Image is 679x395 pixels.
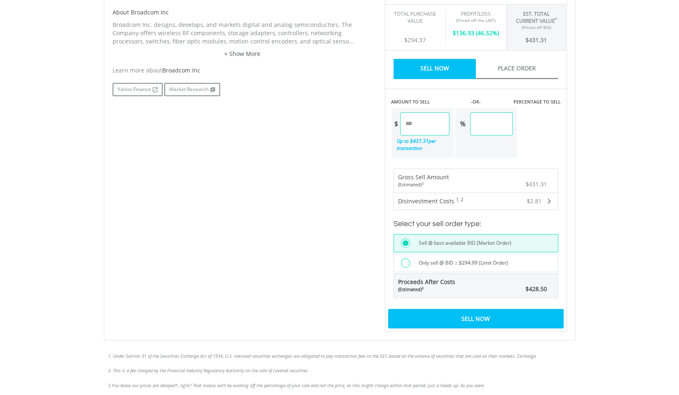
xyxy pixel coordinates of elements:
label: -OR- [470,99,480,105]
h3: Select your sell order type: [393,218,558,230]
a: Market Research [164,83,220,96]
div: Est. Total Current Value [513,10,560,24]
div: Sell Now [388,309,564,328]
span: $428.50 [525,285,547,293]
label: Sell @ best available BID (Market Order) [414,238,511,248]
p: Broadcom Inc. designs, develops, and markets digital and analog semiconductors. The Company offer... [113,21,372,46]
div: Total Purchase Value [391,10,439,24]
sup: 3 [422,286,424,290]
div: (Estimated) [398,286,455,293]
a: + Show More [113,50,372,58]
h5: About Broadcom Inc [113,8,372,17]
a: Place Order [476,59,558,79]
span: $294.37 [404,36,426,44]
label: PERCENTAGE TO SELL [513,99,560,105]
a: Yahoo Finance [113,83,163,96]
div: (Priced off the LAST) [452,17,500,23]
li: 2. This is a fee charged by the Financial Industry Regulatory Authority on the sale of covered se... [108,367,571,374]
sup: 1, 2 [456,197,463,202]
div: Gross Sell Amount [398,173,449,188]
span: Broadcom Inc [162,66,200,74]
li: 1. Under Section 31 of the Securities Exchange Act of 1934, U.S. national securities exchanges ar... [108,353,571,359]
span: 431.31 [413,137,429,145]
span: $2.81 [527,197,542,205]
div: $ [392,112,400,135]
span: Disinvestment Costs [398,197,454,205]
div: $ [452,23,500,37]
div: Profit/Loss [452,10,500,17]
span: You know our prices are delayed*, right? That means we’ll be working off the percentage of your s... [112,382,485,388]
div: Learn more about [113,66,372,75]
div: % [455,112,470,135]
span: $431.31 [525,180,547,188]
label: AMOUNT TO SELL [391,99,430,105]
sup: 3 [422,181,424,185]
span: 136.93 (46.52%) [456,29,499,37]
a: Sell Now [393,59,476,79]
li: 3. [108,382,571,389]
div: Up to $ per transaction [392,135,449,154]
div: (Priced off BID) [513,24,560,30]
div: (Estimated) [398,181,449,188]
label: Only sell @ BID ≥ $294.99 (Limit Order) [414,258,508,267]
div: $ [513,30,560,44]
span: Proceeds After Costs [398,278,455,293]
span: 431.31 [529,36,547,44]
